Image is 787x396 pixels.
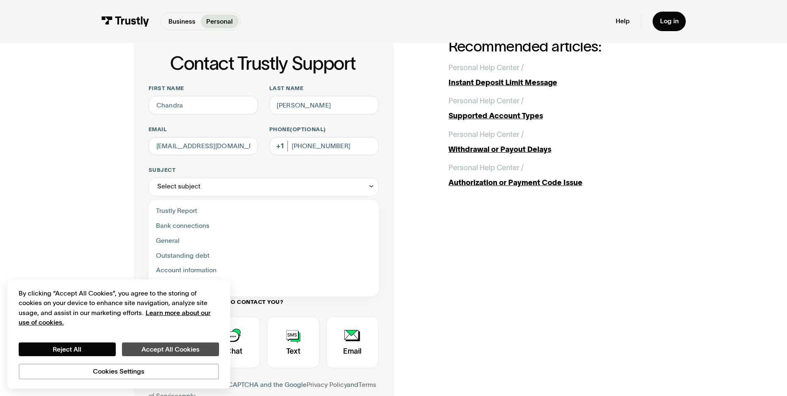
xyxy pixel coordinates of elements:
a: Personal Help Center /Authorization or Payment Code Issue [448,162,654,188]
p: Personal [206,17,233,27]
div: Select subject [149,178,379,196]
div: Supported Account Types [448,110,654,122]
p: Business [168,17,195,27]
a: Personal Help Center /Instant Deposit Limit Message [448,62,654,88]
input: Alex [149,96,258,115]
h2: Recommended articles: [448,38,654,54]
div: By clicking “Accept All Cookies”, you agree to the storing of cookies on your device to enhance s... [19,288,219,328]
div: Personal Help Center / [448,129,524,140]
span: Bank connections [156,220,210,232]
span: General [156,235,180,247]
div: Personal Help Center / [448,95,524,107]
input: (555) 555-5555 [269,137,379,156]
label: Subject [149,166,379,174]
a: Privacy Policy [307,381,347,388]
a: Help [616,17,630,25]
span: Trustly Report [156,205,197,217]
button: Accept All Cookies [122,342,219,357]
input: Howard [269,96,379,115]
div: Personal Help Center / [448,162,524,174]
label: Email [149,126,258,133]
input: alex@mail.com [149,137,258,156]
div: Withdrawal or Payout Delays [448,144,654,155]
img: Trustly Logo [101,16,149,27]
a: Personal Help Center /Withdrawal or Payout Delays [448,129,654,155]
div: Privacy [19,288,219,379]
div: Select subject [157,181,200,192]
span: Outstanding debt [156,250,210,262]
div: Personal Help Center / [448,62,524,73]
label: How would you like us to contact you? [149,298,379,306]
label: Phone [269,126,379,133]
label: Last name [269,85,379,92]
h1: Contact Trustly Support [147,53,379,73]
span: Account information [156,265,217,276]
div: Instant Deposit Limit Message [448,77,654,88]
button: Reject All [19,342,116,357]
div: Cookie banner [7,279,230,389]
a: Personal [201,15,239,28]
a: Log in [653,12,686,31]
a: Business [163,15,201,28]
label: First name [149,85,258,92]
a: Personal Help Center /Supported Account Types [448,95,654,122]
div: Log in [660,17,679,25]
nav: Select subject [149,196,379,297]
span: (Optional) [290,126,326,132]
div: Authorization or Payment Code Issue [448,177,654,188]
button: Cookies Settings [19,364,219,379]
